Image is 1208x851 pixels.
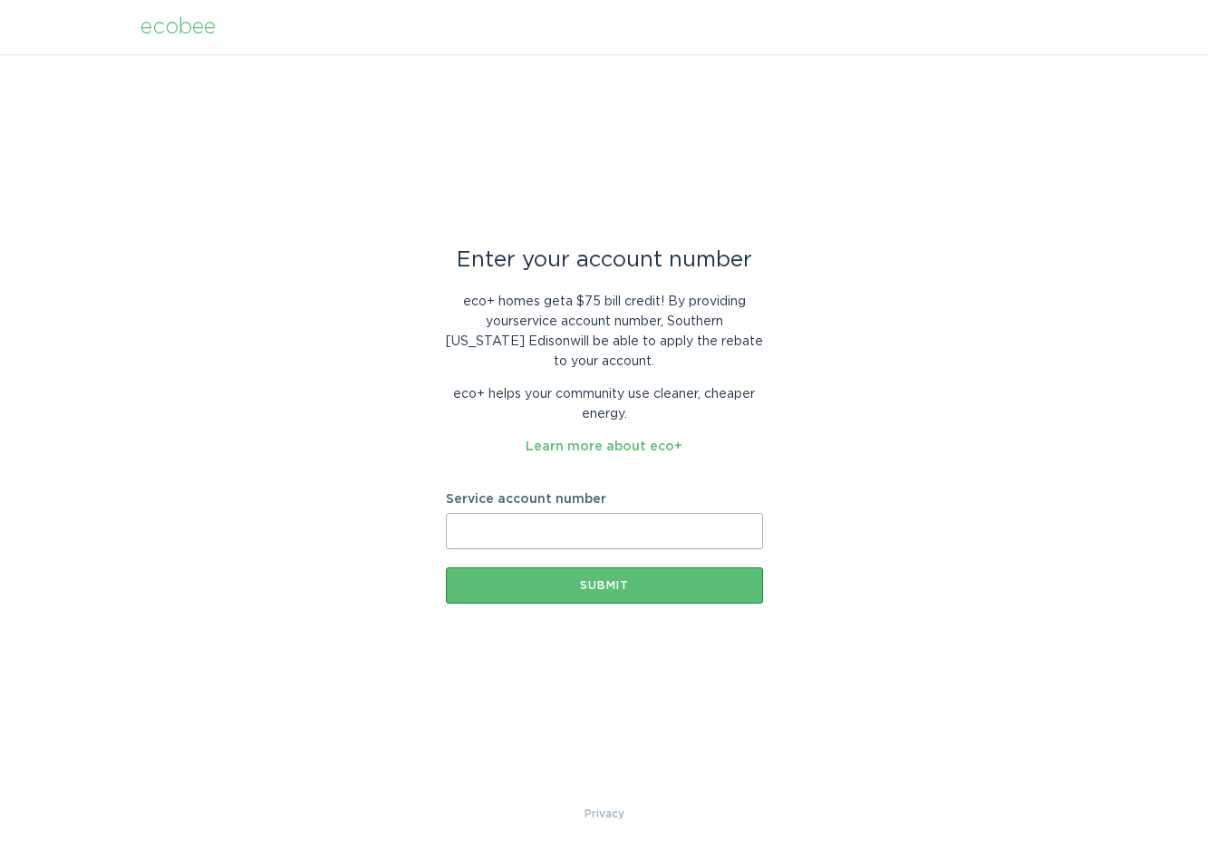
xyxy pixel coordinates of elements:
label: Service account number [446,493,763,506]
p: eco+ homes get a $75 bill credit ! By providing your service account number , Southern [US_STATE]... [446,292,763,372]
p: eco+ helps your community use cleaner, cheaper energy. [446,384,763,424]
a: Learn more about eco+ [526,440,682,453]
a: Privacy Policy & Terms of Use [585,804,624,824]
div: Enter your account number [446,250,763,270]
div: Submit [455,580,754,591]
button: Submit [446,567,763,604]
div: ecobee [140,17,216,37]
